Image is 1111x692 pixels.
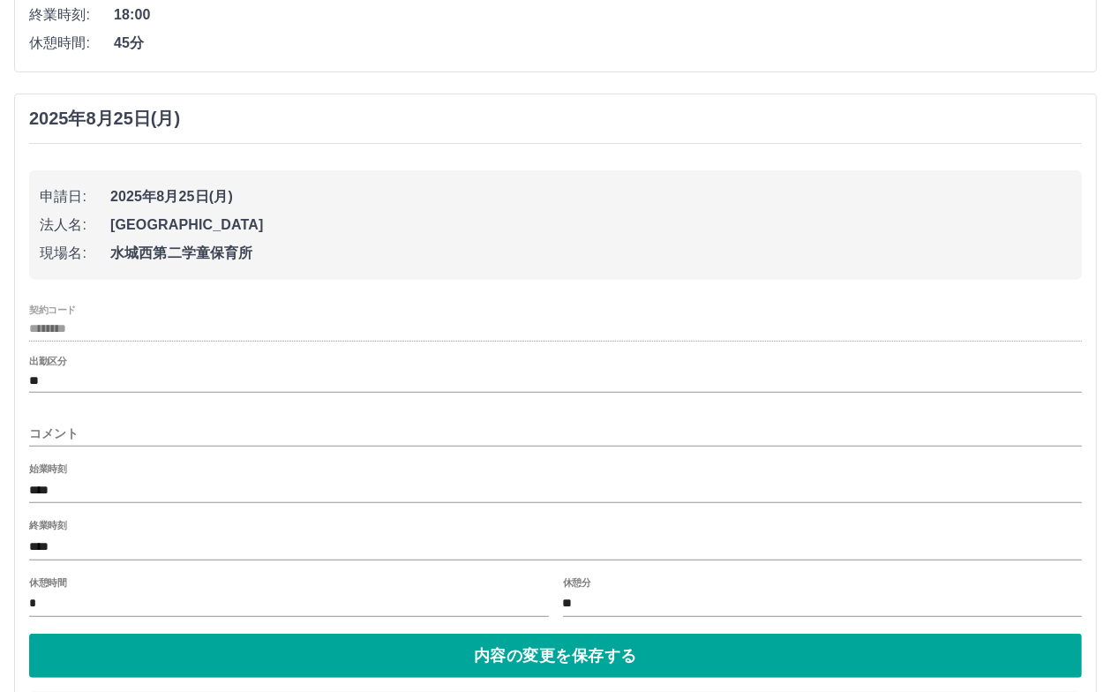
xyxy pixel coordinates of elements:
[29,519,66,532] label: 終業時刻
[114,33,1082,54] span: 45分
[29,4,114,26] span: 終業時刻:
[29,33,114,54] span: 休憩時間:
[110,214,1071,236] span: [GEOGRAPHIC_DATA]
[40,214,110,236] span: 法人名:
[29,634,1082,678] button: 内容の変更を保存する
[29,303,76,316] label: 契約コード
[114,4,1082,26] span: 18:00
[29,575,66,589] label: 休憩時間
[29,109,180,129] h3: 2025年8月25日(月)
[29,355,66,368] label: 出勤区分
[563,575,591,589] label: 休憩分
[40,243,110,264] span: 現場名:
[110,243,1071,264] span: 水城西第二学童保育所
[40,186,110,207] span: 申請日:
[110,186,1071,207] span: 2025年8月25日(月)
[29,463,66,476] label: 始業時刻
